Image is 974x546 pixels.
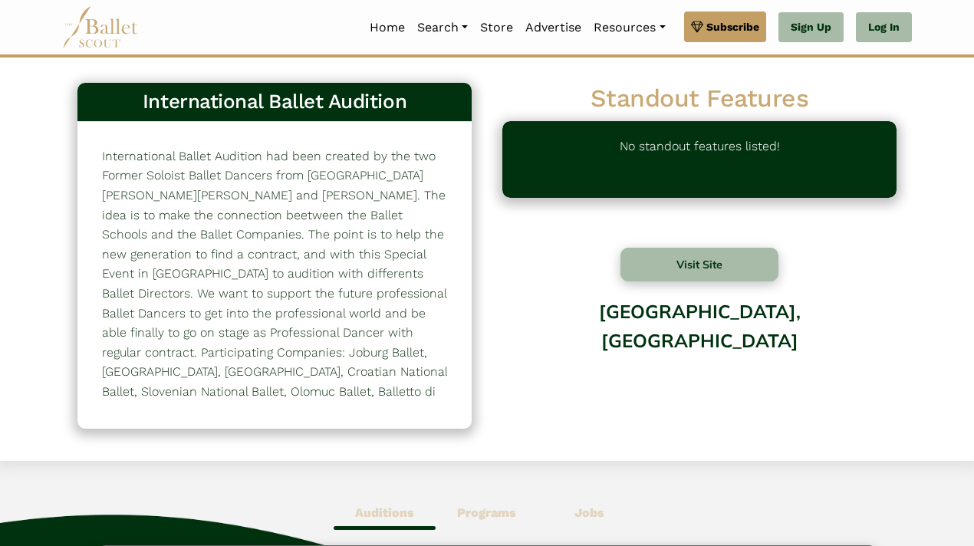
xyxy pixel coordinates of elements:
[474,12,519,44] a: Store
[684,12,766,42] a: Subscribe
[856,12,912,43] a: Log In
[411,12,474,44] a: Search
[620,136,780,183] p: No standout features listed!
[102,146,447,421] p: International Ballet Audition had been created by the two Former Soloist Ballet Dancers from [GEO...
[519,12,587,44] a: Advertise
[502,83,897,115] h2: Standout Features
[90,89,459,115] h3: International Ballet Audition
[355,505,414,520] b: Auditions
[587,12,671,44] a: Resources
[364,12,411,44] a: Home
[706,18,759,35] span: Subscribe
[574,505,604,520] b: Jobs
[620,248,778,281] button: Visit Site
[778,12,844,43] a: Sign Up
[691,18,703,35] img: gem.svg
[457,505,516,520] b: Programs
[502,289,897,413] div: [GEOGRAPHIC_DATA], [GEOGRAPHIC_DATA]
